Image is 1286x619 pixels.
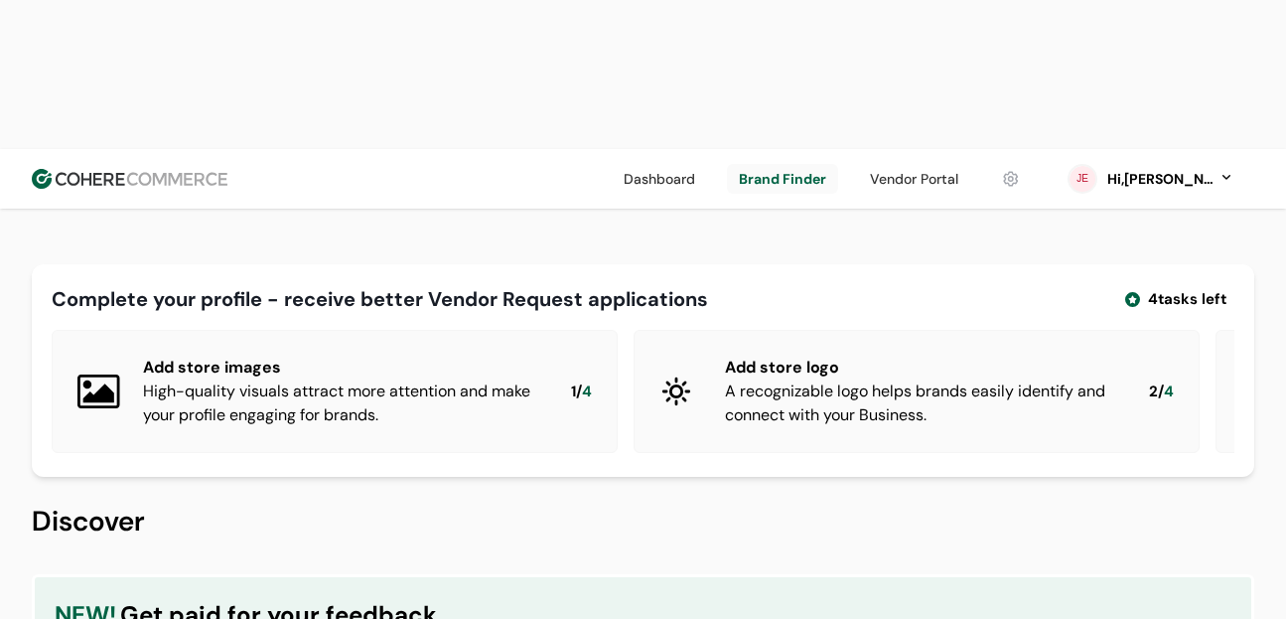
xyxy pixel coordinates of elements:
div: High-quality visuals attract more attention and make your profile engaging for brands. [143,380,539,427]
svg: 0 percent [1068,164,1097,194]
span: 1 [571,381,576,403]
div: Add store logo [725,356,1117,380]
button: Hi,[PERSON_NAME] [1105,169,1234,190]
div: A recognizable logo helps brands easily identify and connect with your Business. [725,380,1117,427]
span: / [576,381,582,403]
img: Cohere Logo [32,169,227,189]
span: Discover [32,503,145,540]
div: Hi, [PERSON_NAME] [1105,169,1215,190]
div: Complete your profile - receive better Vendor Request applications [52,284,708,314]
span: 4 [582,381,592,403]
span: 2 [1149,381,1158,403]
span: / [1158,381,1164,403]
span: 4 tasks left [1148,288,1226,311]
span: 4 [1164,381,1174,403]
div: Add store images [143,356,539,380]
